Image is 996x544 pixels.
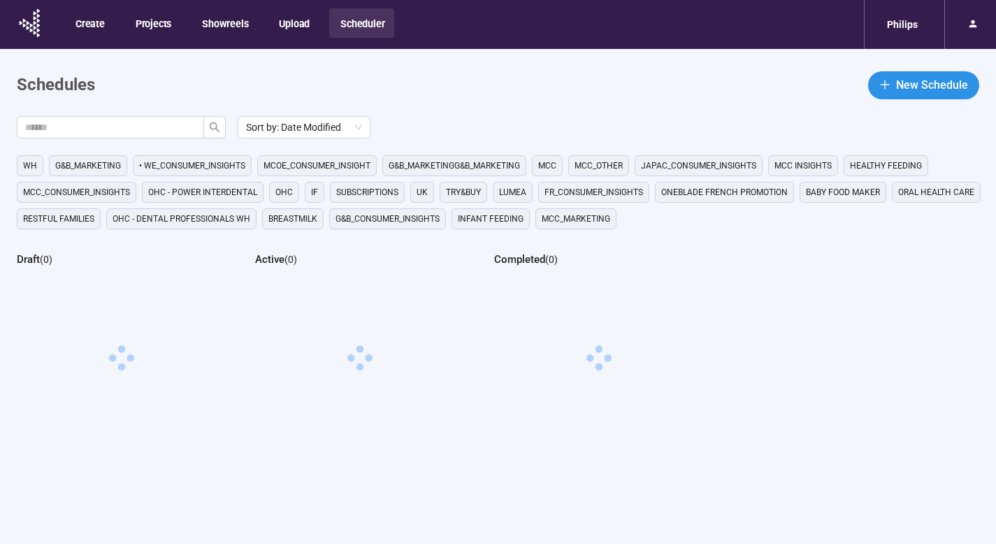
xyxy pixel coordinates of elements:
[544,185,643,199] span: FR_CONSUMER_INSIGHTS
[389,159,520,173] span: G&B_MARKETINGG&B_MARKETING
[209,122,220,133] span: search
[499,185,526,199] span: Lumea
[246,117,362,138] span: Sort by: Date Modified
[113,212,250,226] span: OHC - DENTAL PROFESSIONALS WH
[23,159,37,173] span: WH
[23,185,130,199] span: MCC_CONSUMER_INSIGHTS
[896,76,968,94] span: New Schedule
[55,159,121,173] span: G&B_MARKETING
[538,159,556,173] span: MCC
[139,159,245,173] span: • WE_CONSUMER_INSIGHTS
[17,72,95,99] h1: Schedules
[23,212,94,226] span: Restful Families
[458,212,524,226] span: Infant Feeding
[879,11,926,38] div: Philips
[40,254,52,265] span: ( 0 )
[17,253,40,266] h2: Draft
[868,71,979,99] button: plusNew Schedule
[575,159,623,173] span: MCC_other
[545,254,558,265] span: ( 0 )
[255,253,284,266] h2: Active
[446,185,481,199] span: TRY&BUY
[661,185,788,199] span: OneBlade French Promotion
[542,212,610,226] span: MCC_MARKETING
[203,116,226,138] button: search
[329,8,394,38] button: Scheduler
[336,185,398,199] span: Subscriptions
[641,159,756,173] span: JAPAC_CONSUMER_INSIGHTS
[311,185,318,199] span: IF
[494,253,545,266] h2: Completed
[191,8,258,38] button: Showreels
[268,8,319,38] button: Upload
[264,159,370,173] span: MCoE_Consumer_Insight
[275,185,293,199] span: OHC
[774,159,832,173] span: MCC Insights
[268,212,317,226] span: Breastmilk
[148,185,257,199] span: OHC - Power Interdental
[879,79,890,90] span: plus
[898,185,974,199] span: Oral Health Care
[335,212,440,226] span: G&B_CONSUMER_INSIGHTS
[806,185,880,199] span: Baby food maker
[284,254,297,265] span: ( 0 )
[417,185,428,199] span: UK
[850,159,922,173] span: Healthy feeding
[64,8,115,38] button: Create
[124,8,181,38] button: Projects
